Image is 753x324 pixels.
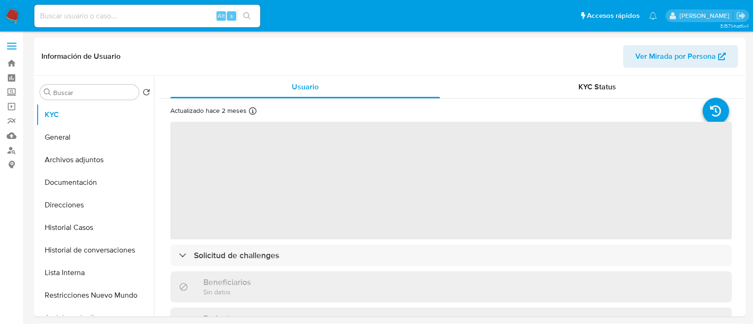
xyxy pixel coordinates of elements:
[680,11,733,20] p: milagros.cisterna@mercadolibre.com
[203,287,251,296] p: Sin datos
[203,313,238,324] h3: Parientes
[41,52,120,61] h1: Información de Usuario
[578,81,616,92] span: KYC Status
[36,103,154,126] button: KYC
[292,81,319,92] span: Usuario
[143,88,150,99] button: Volver al orden por defecto
[587,11,640,21] span: Accesos rápidos
[170,122,732,239] span: ‌
[217,11,225,20] span: Alt
[170,271,732,302] div: BeneficiariosSin datos
[44,88,51,96] button: Buscar
[635,45,716,68] span: Ver Mirada por Persona
[649,12,657,20] a: Notificaciones
[36,126,154,149] button: General
[203,277,251,287] h3: Beneficiarios
[36,194,154,216] button: Direcciones
[36,149,154,171] button: Archivos adjuntos
[53,88,135,97] input: Buscar
[736,11,746,21] a: Salir
[623,45,738,68] button: Ver Mirada por Persona
[36,261,154,284] button: Lista Interna
[237,9,256,23] button: search-icon
[34,10,260,22] input: Buscar usuario o caso...
[170,106,247,115] p: Actualizado hace 2 meses
[230,11,233,20] span: s
[36,284,154,307] button: Restricciones Nuevo Mundo
[194,250,279,261] h3: Solicitud de challenges
[36,171,154,194] button: Documentación
[36,216,154,239] button: Historial Casos
[170,245,732,266] div: Solicitud de challenges
[36,239,154,261] button: Historial de conversaciones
